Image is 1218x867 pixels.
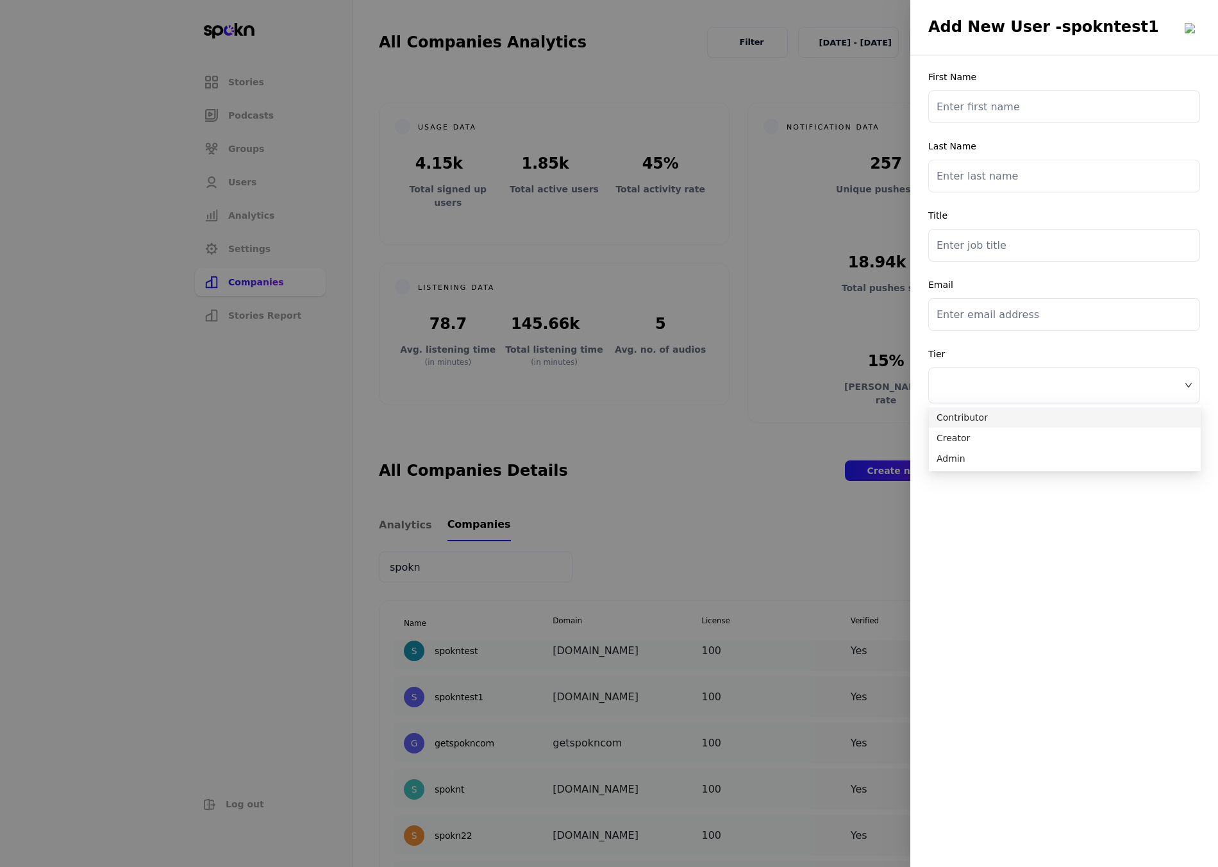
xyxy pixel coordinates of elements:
img: close [1185,23,1195,33]
h2: Tier [928,349,1200,360]
span: Creator [937,431,1193,445]
h2: Email [928,280,1200,290]
h2: First Name [928,72,1200,83]
span: Contributor [937,410,1193,425]
input: Enter last name [928,160,1200,192]
h2: Last Name [928,141,1200,152]
h2: Title [928,210,1200,221]
input: Enter first name [928,90,1200,123]
span: Admin [937,451,1193,466]
input: Enter email address [928,298,1200,331]
input: Enter job title [928,229,1200,262]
